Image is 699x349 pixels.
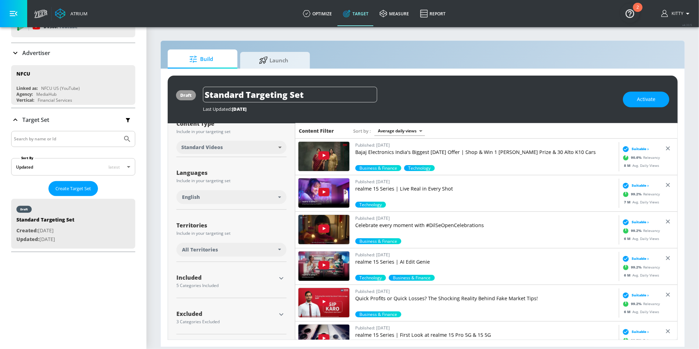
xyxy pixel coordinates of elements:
[182,246,218,253] span: All Territories
[637,95,655,104] span: Activate
[203,106,616,112] div: Last Updated:
[41,85,80,91] div: NFCU US (YouTube)
[180,92,192,98] div: draft
[182,194,200,201] span: English
[355,288,616,311] a: Published: [DATE]Quick Profits or Quick Losses? The Shocking Reality Behind Fake Market Tips!
[624,163,632,168] span: 8 M
[299,127,334,134] h6: Content Filter
[16,85,38,91] div: Linked as:
[355,178,616,185] p: Published: [DATE]
[632,219,649,225] span: Suitable ›
[11,199,135,249] div: draftStandard Targeting SetCreated:[DATE]Updated:[DATE]
[632,293,649,298] span: Suitable ›
[232,106,246,112] span: [DATE]
[16,235,74,244] p: [DATE]
[16,216,74,226] div: Standard Targeting Set
[298,288,349,317] img: GxceSOTR9eA
[631,301,643,307] span: 99.2 %
[389,275,435,281] span: Business & Finance
[355,222,616,229] p: Celebrate every moment with #DilSeOpenCelebrations
[176,275,276,280] div: Included
[355,258,616,265] p: realme 15 Series | AI Edit Genie
[176,311,276,317] div: Excluded
[181,144,223,151] span: Standard Videos
[48,181,98,196] button: Create Target Set
[11,196,135,251] nav: list of Target Set
[176,179,287,183] div: Include in your targeting set
[355,141,616,165] a: Published: [DATE]Bajaj Electronics India's Biggest [DATE] Offer | Shop & Win 1 [PERSON_NAME] Priz...
[297,1,337,26] a: optimize
[621,153,660,163] div: Relevancy
[404,165,435,171] span: Technology
[621,262,660,273] div: Relevancy
[621,255,649,262] div: Suitable ›
[355,238,401,244] span: Business & Finance
[176,223,287,228] div: Territories
[20,156,35,160] label: Sort By
[176,320,276,324] div: 3 Categories Excluded
[55,185,91,193] span: Create Target Set
[621,292,649,299] div: Suitable ›
[176,130,287,134] div: Include in your targeting set
[682,23,692,27] span: v 4.33.5
[623,92,669,107] button: Activate
[632,329,649,334] span: Suitable ›
[108,164,120,170] span: latest
[38,97,72,103] div: Financial Services
[355,275,386,281] span: Technology
[621,200,659,205] div: Avg. Daily Views
[176,190,287,204] div: English
[355,311,401,317] span: Business & Finance
[661,9,692,18] button: Kitty
[22,49,50,57] p: Advertiser
[620,3,640,23] button: Open Resource Center, 2 new notifications
[631,338,643,343] span: 99.2 %
[11,65,135,105] div: NFCULinked as:NFCU US (YouTube)Agency:MediaHubVertical:Financial Services
[621,189,660,200] div: Relevancy
[621,182,649,189] div: Suitable ›
[631,265,643,270] span: 99.2 %
[11,43,135,63] div: Advertiser
[355,178,616,202] a: Published: [DATE]realme 15 Series | Live Real in Every Shot
[355,149,616,156] p: Bajaj Electronics India's Biggest [DATE] Offer | Shop & Win 1 [PERSON_NAME] Prize & 30 Alto K10 Cars
[355,288,616,295] p: Published: [DATE]
[16,91,33,97] div: Agency:
[632,183,649,188] span: Suitable ›
[355,324,616,348] a: Published: [DATE]realme 15 Series | First Look at realme 15 Pro 5G & 15 5G
[621,309,659,315] div: Avg. Daily Views
[298,142,349,171] img: gYp5dU_ZLbE
[624,200,632,204] span: 7 M
[621,335,660,346] div: Relevancy
[247,52,300,69] span: Launch
[11,108,135,131] div: Target Set
[374,1,415,26] a: measure
[16,226,74,235] p: [DATE]
[176,243,287,257] div: All Territories
[355,215,616,222] p: Published: [DATE]
[355,165,401,171] div: 90.6%
[621,328,649,335] div: Suitable ›
[16,164,33,170] div: Updated
[355,275,386,281] div: 99.2%
[355,185,616,192] p: realme 15 Series | Live Real in Every Shot
[624,236,632,241] span: 6 M
[14,134,120,144] input: Search by name or Id
[298,178,349,208] img: 0vRcNYF2XtI
[337,1,374,26] a: Target
[632,146,649,152] span: Suitable ›
[355,141,616,149] p: Published: [DATE]
[669,11,684,16] span: login as: kitty.chong@zefr.com
[374,126,425,135] div: Average daily views
[355,251,616,275] a: Published: [DATE]realme 15 Series | AI Edit Genie
[355,251,616,258] p: Published: [DATE]
[36,91,56,97] div: MediaHub
[415,1,451,26] a: Report
[16,227,38,234] span: Created:
[11,131,135,251] div: Target Set
[631,228,643,233] span: 99.2 %
[632,256,649,261] span: Suitable ›
[621,236,659,241] div: Avg. Daily Views
[355,165,401,171] span: Business & Finance
[389,275,435,281] div: 70.3%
